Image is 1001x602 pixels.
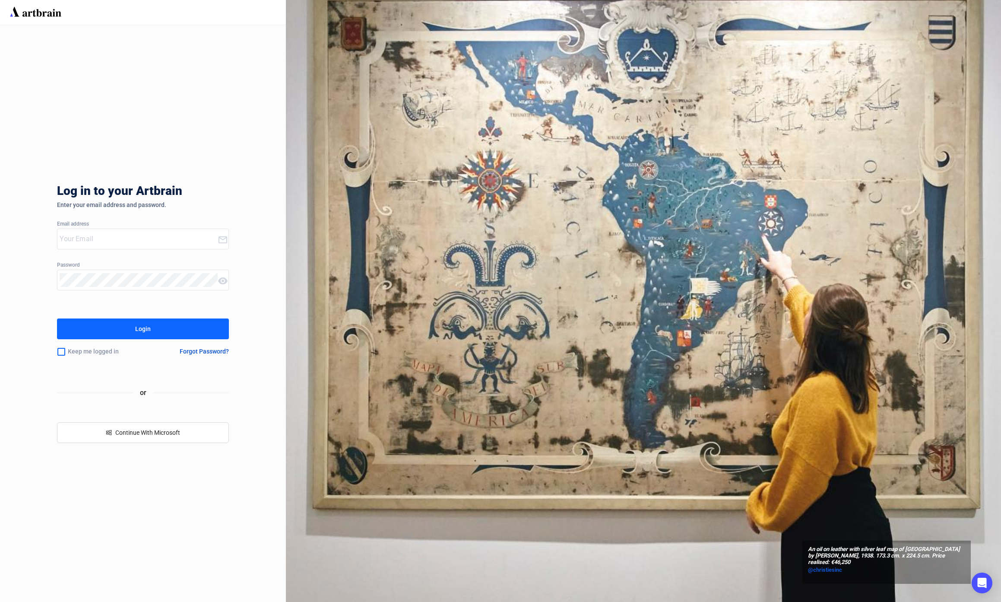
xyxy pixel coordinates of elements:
span: @christiesinc [808,567,842,573]
div: Keep me logged in [57,343,152,361]
span: Continue With Microsoft [115,429,180,436]
div: Log in to your Artbrain [57,184,316,201]
span: An oil on leather with silver leaf map of [GEOGRAPHIC_DATA] by [PERSON_NAME], 1938. 173.3 cm. x 2... [808,546,965,566]
div: Forgot Password? [180,348,229,355]
div: Enter your email address and password. [57,201,228,208]
span: windows [106,430,112,436]
a: @christiesinc [808,566,965,574]
div: Password [57,262,228,268]
div: Email address [57,221,228,227]
span: or [133,387,153,398]
input: Your Email [60,232,217,246]
button: Login [57,319,228,339]
button: windowsContinue With Microsoft [57,422,228,443]
div: Login [135,322,151,336]
div: Open Intercom Messenger [972,573,992,593]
